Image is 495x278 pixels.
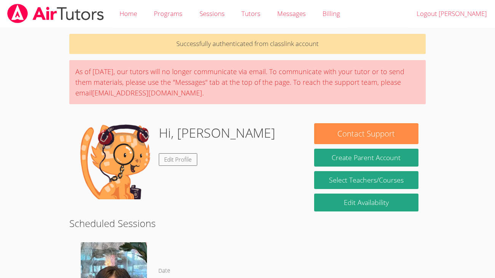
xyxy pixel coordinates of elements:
[314,149,419,167] button: Create Parent Account
[314,123,419,144] button: Contact Support
[277,9,306,18] span: Messages
[69,60,426,104] div: As of [DATE], our tutors will no longer communicate via email. To communicate with your tutor or ...
[69,34,426,54] p: Successfully authenticated from classlink account
[6,4,105,23] img: airtutors_banner-c4298cdbf04f3fff15de1276eac7730deb9818008684d7c2e4769d2f7ddbe033.png
[314,171,419,189] a: Select Teachers/Courses
[158,266,170,276] dt: Date
[159,153,198,166] a: Edit Profile
[69,216,426,230] h2: Scheduled Sessions
[77,123,153,199] img: default.png
[159,123,275,143] h1: Hi, [PERSON_NAME]
[314,194,419,211] a: Edit Availability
